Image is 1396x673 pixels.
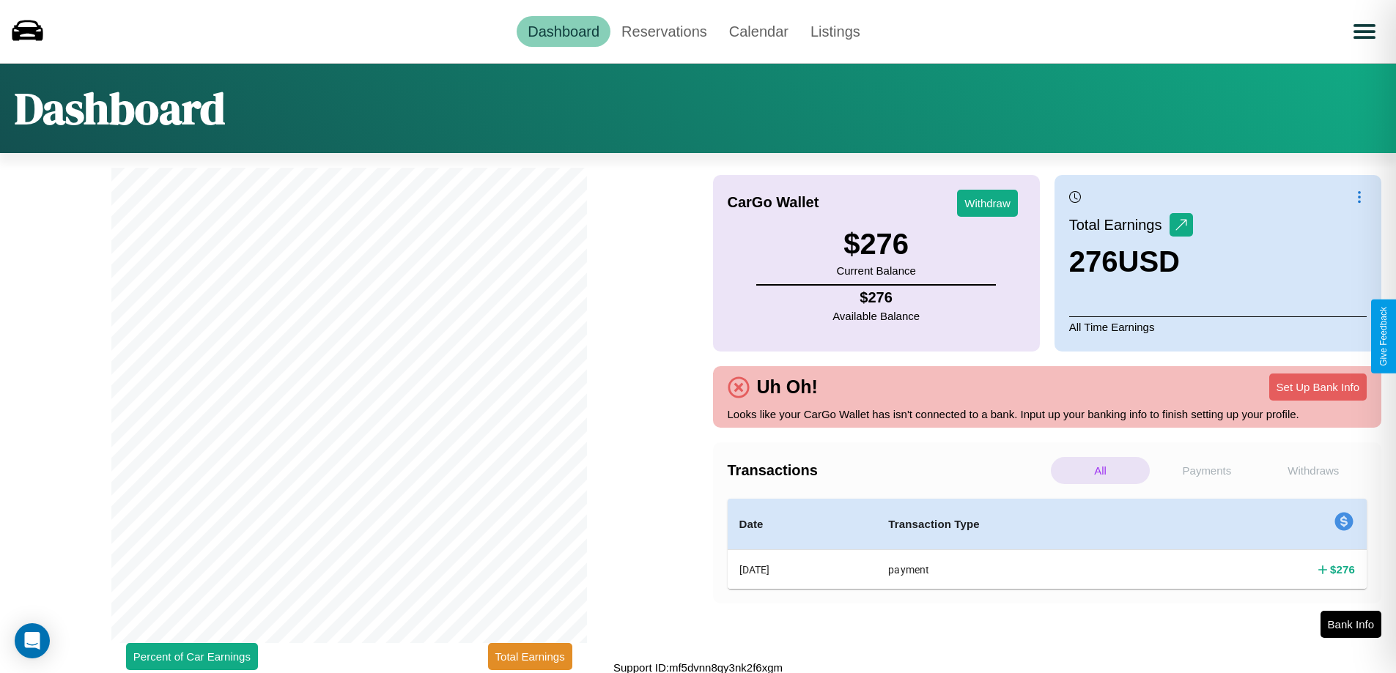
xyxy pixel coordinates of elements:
[1157,457,1256,484] p: Payments
[1344,11,1385,52] button: Open menu
[488,643,572,670] button: Total Earnings
[728,194,819,211] h4: CarGo Wallet
[836,261,915,280] p: Current Balance
[15,78,225,138] h1: Dashboard
[888,516,1181,533] h4: Transaction Type
[728,462,1047,479] h4: Transactions
[957,190,1018,217] button: Withdraw
[1069,245,1193,278] h3: 276 USD
[1069,212,1170,238] p: Total Earnings
[832,289,920,306] h4: $ 276
[126,643,258,670] button: Percent of Car Earnings
[739,516,865,533] h4: Date
[1264,457,1363,484] p: Withdraws
[610,16,718,47] a: Reservations
[728,550,877,590] th: [DATE]
[836,228,915,261] h3: $ 276
[799,16,871,47] a: Listings
[1378,307,1389,366] div: Give Feedback
[1321,611,1381,638] button: Bank Info
[718,16,799,47] a: Calendar
[517,16,610,47] a: Dashboard
[15,623,50,658] div: Open Intercom Messenger
[876,550,1193,590] th: payment
[1330,562,1355,577] h4: $ 276
[1269,373,1367,401] button: Set Up Bank Info
[832,306,920,326] p: Available Balance
[1051,457,1150,484] p: All
[1069,316,1367,337] p: All Time Earnings
[750,376,825,398] h4: Uh Oh!
[728,499,1367,589] table: simple table
[728,404,1367,424] p: Looks like your CarGo Wallet has isn't connected to a bank. Input up your banking info to finish ...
